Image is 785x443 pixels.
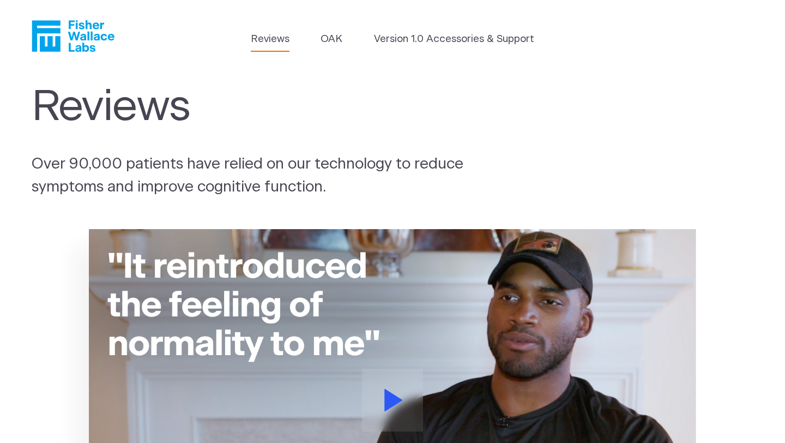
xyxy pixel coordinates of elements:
svg: Play [384,389,403,411]
a: OAK [321,32,342,47]
a: Reviews [251,32,289,47]
p: Over 90,000 patients have relied on our technology to reduce symptoms and improve cognitive funct... [32,153,508,199]
h1: Reviews [32,82,485,133]
a: Version 1.0 Accessories & Support [374,32,534,47]
a: Fisher Wallace [32,20,114,52]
